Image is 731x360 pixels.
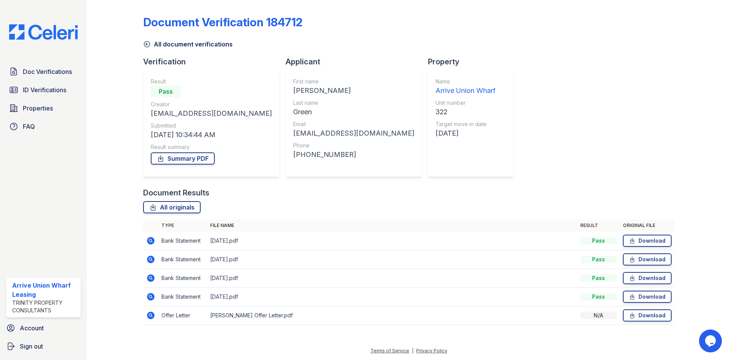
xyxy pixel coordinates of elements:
iframe: chat widget [699,330,723,352]
th: Result [577,219,620,232]
a: Properties [6,101,81,116]
div: Email [293,120,414,128]
td: [DATE].pdf [207,232,577,250]
div: Pass [580,293,617,301]
div: Phone [293,142,414,149]
a: FAQ [6,119,81,134]
td: [DATE].pdf [207,288,577,306]
div: 322 [436,107,495,117]
div: Result summary [151,143,272,151]
div: [EMAIL_ADDRESS][DOMAIN_NAME] [293,128,414,139]
a: Account [3,320,84,336]
div: [DATE] 10:34:44 AM [151,130,272,140]
div: Document Results [143,187,209,198]
th: Original file [620,219,675,232]
img: CE_Logo_Blue-a8612792a0a2168367f1c8372b55b34899dd931a85d93a1a3d3e32e68fde9ad4.png [3,24,84,40]
a: Download [623,272,672,284]
a: Summary PDF [151,152,215,165]
div: Pass [580,237,617,245]
div: Verification [143,56,286,67]
div: Unit number [436,99,495,107]
a: Name Arrive Union Wharf [436,78,495,96]
div: Applicant [286,56,428,67]
td: Bank Statement [158,232,207,250]
span: ID Verifications [23,85,66,94]
a: Download [623,309,672,322]
div: Result [151,78,272,85]
a: Privacy Policy [416,348,447,354]
a: ID Verifications [6,82,81,98]
td: Bank Statement [158,269,207,288]
td: Offer Letter [158,306,207,325]
span: Properties [23,104,53,113]
div: Trinity Property Consultants [12,299,78,314]
a: Download [623,253,672,266]
th: File name [207,219,577,232]
div: N/A [580,312,617,319]
div: Creator [151,101,272,108]
td: [DATE].pdf [207,269,577,288]
div: Arrive Union Wharf Leasing [12,281,78,299]
div: Name [436,78,495,85]
div: Document Verification 184712 [143,15,303,29]
div: Green [293,107,414,117]
span: Sign out [20,342,43,351]
a: All document verifications [143,40,233,49]
td: [PERSON_NAME] Offer Letter.pdf [207,306,577,325]
span: FAQ [23,122,35,131]
div: [DATE] [436,128,495,139]
td: Bank Statement [158,250,207,269]
a: Terms of Service [370,348,409,354]
div: Target move in date [436,120,495,128]
a: Download [623,291,672,303]
div: Pass [151,85,181,98]
a: Sign out [3,339,84,354]
div: Arrive Union Wharf [436,85,495,96]
span: Account [20,323,44,333]
div: Pass [580,256,617,263]
div: | [412,348,413,354]
td: [DATE].pdf [207,250,577,269]
td: Bank Statement [158,288,207,306]
div: Last name [293,99,414,107]
a: All originals [143,201,201,213]
div: [EMAIL_ADDRESS][DOMAIN_NAME] [151,108,272,119]
span: Doc Verifications [23,67,72,76]
th: Type [158,219,207,232]
div: [PHONE_NUMBER] [293,149,414,160]
a: Doc Verifications [6,64,81,79]
div: [PERSON_NAME] [293,85,414,96]
div: Submitted [151,122,272,130]
a: Download [623,235,672,247]
div: First name [293,78,414,85]
div: Property [428,56,519,67]
div: Pass [580,274,617,282]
